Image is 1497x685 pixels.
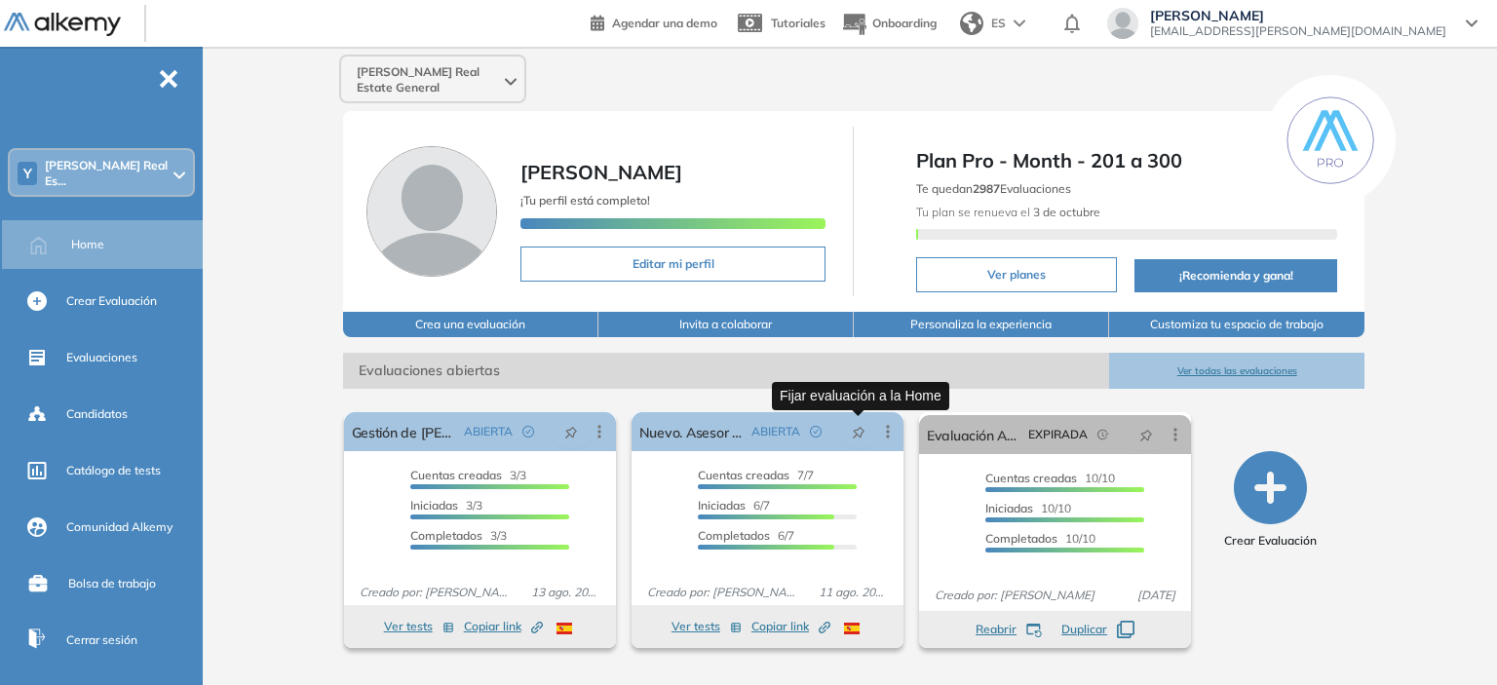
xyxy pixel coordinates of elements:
span: Completados [698,528,770,543]
button: pushpin [837,416,880,447]
span: Home [71,236,104,253]
button: Crea una evaluación [343,312,598,337]
span: 7/7 [698,468,814,482]
a: Agendar una demo [591,10,717,33]
span: ABIERTA [464,423,513,440]
span: [EMAIL_ADDRESS][PERSON_NAME][DOMAIN_NAME] [1150,23,1446,39]
span: Tu plan se renueva el [916,205,1100,219]
span: Crear Evaluación [1224,532,1317,550]
span: Crear Evaluación [66,292,157,310]
button: Invita a colaborar [598,312,854,337]
b: 2987 [973,181,1000,196]
span: Tutoriales [771,16,825,30]
a: Nuevo. Asesor comercial [639,412,744,451]
span: 13 ago. 2025 [523,584,608,601]
span: Onboarding [872,16,937,30]
span: EXPIRADA [1028,426,1088,443]
img: ESP [557,623,572,634]
span: check-circle [810,426,822,438]
span: Iniciadas [410,498,458,513]
button: Customiza tu espacio de trabajo [1109,312,1364,337]
span: Y [23,166,32,181]
button: Ver tests [384,615,454,638]
button: Copiar link [464,615,543,638]
span: Copiar link [464,618,543,635]
button: pushpin [550,416,593,447]
span: Candidatos [66,405,128,423]
a: Evaluación Asesor Comercial [927,415,1020,454]
span: [PERSON_NAME] Real Es... [45,158,170,189]
span: ¡Tu perfil está completo! [520,193,650,208]
span: pushpin [852,424,865,439]
a: Gestión de [PERSON_NAME] [352,412,456,451]
span: [PERSON_NAME] [1150,8,1446,23]
span: Catálogo de tests [66,462,161,479]
button: pushpin [1125,419,1168,450]
button: Onboarding [841,3,937,45]
span: Creado por: [PERSON_NAME] [352,584,524,601]
button: Personaliza la experiencia [854,312,1109,337]
span: Te quedan Evaluaciones [916,181,1071,196]
button: Editar mi perfil [520,247,826,282]
span: ES [991,15,1006,32]
span: Cerrar sesión [66,631,137,649]
span: 3/3 [410,528,507,543]
span: check-circle [522,426,534,438]
img: Foto de perfil [366,146,497,277]
span: Cuentas creadas [698,468,789,482]
span: pushpin [564,424,578,439]
button: Crear Evaluación [1224,451,1317,550]
img: Logo [4,13,121,37]
span: [DATE] [1130,587,1183,604]
b: 3 de octubre [1030,205,1100,219]
button: Ver todas las evaluaciones [1109,353,1364,389]
span: Copiar link [751,618,830,635]
span: Creado por: [PERSON_NAME] [927,587,1102,604]
span: 10/10 [985,531,1095,546]
span: Evaluaciones abiertas [343,353,1110,389]
span: Duplicar [1061,621,1107,638]
span: 10/10 [985,471,1115,485]
img: ESP [844,623,860,634]
img: world [960,12,983,35]
span: 3/3 [410,468,526,482]
span: 10/10 [985,501,1071,515]
span: Iniciadas [985,501,1033,515]
span: Completados [410,528,482,543]
span: Cuentas creadas [985,471,1077,485]
span: ABIERTA [751,423,800,440]
span: Reabrir [976,621,1017,638]
div: Fijar evaluación a la Home [772,382,949,410]
span: field-time [1097,429,1109,440]
span: Iniciadas [698,498,746,513]
span: 6/7 [698,498,770,513]
span: 11 ago. 2025 [811,584,896,601]
span: pushpin [1139,427,1153,442]
span: [PERSON_NAME] [520,160,682,184]
iframe: Chat Widget [1400,591,1497,685]
img: arrow [1014,19,1025,27]
span: Plan Pro - Month - 201 a 300 [916,146,1337,175]
span: Cuentas creadas [410,468,502,482]
span: Agendar una demo [612,16,717,30]
button: Ver planes [916,257,1116,292]
button: Ver tests [672,615,742,638]
div: Widget de chat [1400,591,1497,685]
span: 6/7 [698,528,794,543]
button: Duplicar [1061,621,1134,638]
button: Copiar link [751,615,830,638]
span: Creado por: [PERSON_NAME] [639,584,812,601]
span: [PERSON_NAME] Real Estate General [357,64,501,95]
button: Reabrir [976,621,1042,638]
span: Comunidad Alkemy [66,518,173,536]
span: Bolsa de trabajo [68,575,156,592]
span: 3/3 [410,498,482,513]
button: ¡Recomienda y gana! [1134,259,1338,292]
span: Completados [985,531,1057,546]
span: Evaluaciones [66,349,137,366]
